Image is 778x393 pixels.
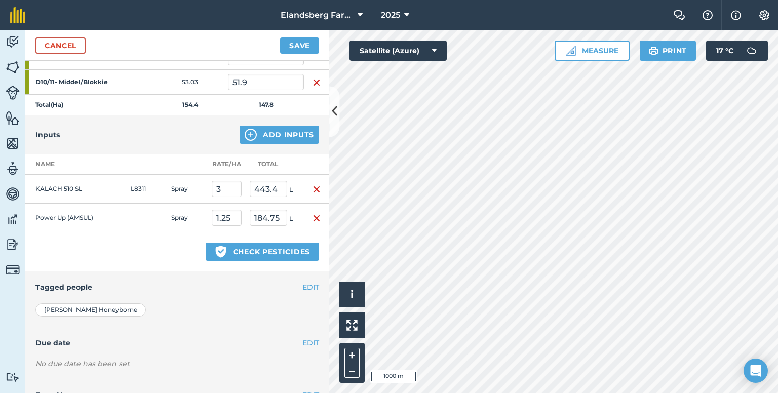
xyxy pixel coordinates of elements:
img: svg+xml;base64,PHN2ZyB4bWxucz0iaHR0cDovL3d3dy53My5vcmcvMjAwMC9zdmciIHdpZHRoPSIxNiIgaGVpZ2h0PSIyNC... [313,76,321,89]
div: No due date has been set [35,359,319,369]
strong: 147.8 [259,101,274,108]
div: Open Intercom Messenger [744,359,768,383]
td: Spray [167,175,208,204]
h4: Tagged people [35,282,319,293]
img: svg+xml;base64,PHN2ZyB4bWxucz0iaHR0cDovL3d3dy53My5vcmcvMjAwMC9zdmciIHdpZHRoPSIxNiIgaGVpZ2h0PSIyNC... [313,212,321,224]
img: A question mark icon [702,10,714,20]
div: [PERSON_NAME] Honeyborne [35,303,146,317]
img: Two speech bubbles overlapping with the left bubble in the forefront [673,10,685,20]
img: A cog icon [758,10,770,20]
img: Four arrows, one pointing top left, one top right, one bottom right and the last bottom left [346,320,358,331]
button: Measure [555,41,630,61]
strong: D10/11- Middel/Blokkie [35,78,114,86]
td: L [246,204,304,232]
img: svg+xml;base64,PD94bWwgdmVyc2lvbj0iMS4wIiBlbmNvZGluZz0idXRmLTgiPz4KPCEtLSBHZW5lcmF0b3I6IEFkb2JlIE... [6,186,20,202]
button: 17 °C [706,41,768,61]
img: svg+xml;base64,PD94bWwgdmVyc2lvbj0iMS4wIiBlbmNvZGluZz0idXRmLTgiPz4KPCEtLSBHZW5lcmF0b3I6IEFkb2JlIE... [6,263,20,277]
h4: Due date [35,337,319,348]
td: Power Up (AMSUL) [25,204,127,232]
img: svg+xml;base64,PD94bWwgdmVyc2lvbj0iMS4wIiBlbmNvZGluZz0idXRmLTgiPz4KPCEtLSBHZW5lcmF0b3I6IEFkb2JlIE... [6,372,20,382]
button: EDIT [302,337,319,348]
button: Add Inputs [240,126,319,144]
td: L [246,175,304,204]
span: 17 ° C [716,41,733,61]
img: svg+xml;base64,PHN2ZyB4bWxucz0iaHR0cDovL3d3dy53My5vcmcvMjAwMC9zdmciIHdpZHRoPSIxNyIgaGVpZ2h0PSIxNy... [731,9,741,21]
button: i [339,282,365,307]
th: Total [246,154,304,175]
span: i [351,288,354,301]
th: Name [25,154,127,175]
button: + [344,348,360,363]
img: svg+xml;base64,PD94bWwgdmVyc2lvbj0iMS4wIiBlbmNvZGluZz0idXRmLTgiPz4KPCEtLSBHZW5lcmF0b3I6IEFkb2JlIE... [6,161,20,176]
button: Satellite (Azure) [349,41,447,61]
h4: Inputs [35,129,60,140]
td: KALACH 510 SL [25,175,127,204]
strong: Total ( Ha ) [35,101,63,108]
img: svg+xml;base64,PHN2ZyB4bWxucz0iaHR0cDovL3d3dy53My5vcmcvMjAwMC9zdmciIHdpZHRoPSIxOSIgaGVpZ2h0PSIyNC... [649,45,658,57]
img: fieldmargin Logo [10,7,25,23]
img: svg+xml;base64,PD94bWwgdmVyc2lvbj0iMS4wIiBlbmNvZGluZz0idXRmLTgiPz4KPCEtLSBHZW5lcmF0b3I6IEFkb2JlIE... [6,237,20,252]
span: 2025 [381,9,400,21]
td: L8311 [127,175,167,204]
button: Print [640,41,696,61]
img: svg+xml;base64,PD94bWwgdmVyc2lvbj0iMS4wIiBlbmNvZGluZz0idXRmLTgiPz4KPCEtLSBHZW5lcmF0b3I6IEFkb2JlIE... [6,86,20,100]
img: svg+xml;base64,PHN2ZyB4bWxucz0iaHR0cDovL3d3dy53My5vcmcvMjAwMC9zdmciIHdpZHRoPSI1NiIgaGVpZ2h0PSI2MC... [6,60,20,75]
strong: 154.4 [182,101,198,108]
button: EDIT [302,282,319,293]
img: svg+xml;base64,PD94bWwgdmVyc2lvbj0iMS4wIiBlbmNvZGluZz0idXRmLTgiPz4KPCEtLSBHZW5lcmF0b3I6IEFkb2JlIE... [6,34,20,50]
td: 53.03 [152,70,228,95]
th: Rate/ Ha [208,154,246,175]
img: svg+xml;base64,PHN2ZyB4bWxucz0iaHR0cDovL3d3dy53My5vcmcvMjAwMC9zdmciIHdpZHRoPSIxNCIgaGVpZ2h0PSIyNC... [245,129,257,141]
img: svg+xml;base64,PD94bWwgdmVyc2lvbj0iMS4wIiBlbmNvZGluZz0idXRmLTgiPz4KPCEtLSBHZW5lcmF0b3I6IEFkb2JlIE... [6,212,20,227]
a: Cancel [35,37,86,54]
img: svg+xml;base64,PHN2ZyB4bWxucz0iaHR0cDovL3d3dy53My5vcmcvMjAwMC9zdmciIHdpZHRoPSIxNiIgaGVpZ2h0PSIyNC... [313,183,321,195]
button: Check pesticides [206,243,319,261]
img: svg+xml;base64,PHN2ZyB4bWxucz0iaHR0cDovL3d3dy53My5vcmcvMjAwMC9zdmciIHdpZHRoPSI1NiIgaGVpZ2h0PSI2MC... [6,110,20,126]
img: svg+xml;base64,PHN2ZyB4bWxucz0iaHR0cDovL3d3dy53My5vcmcvMjAwMC9zdmciIHdpZHRoPSI1NiIgaGVpZ2h0PSI2MC... [6,136,20,151]
button: – [344,363,360,378]
span: Elandsberg Farms [281,9,354,21]
img: svg+xml;base64,PD94bWwgdmVyc2lvbj0iMS4wIiBlbmNvZGluZz0idXRmLTgiPz4KPCEtLSBHZW5lcmF0b3I6IEFkb2JlIE... [742,41,762,61]
button: Save [280,37,319,54]
td: Spray [167,204,208,232]
img: Ruler icon [566,46,576,56]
